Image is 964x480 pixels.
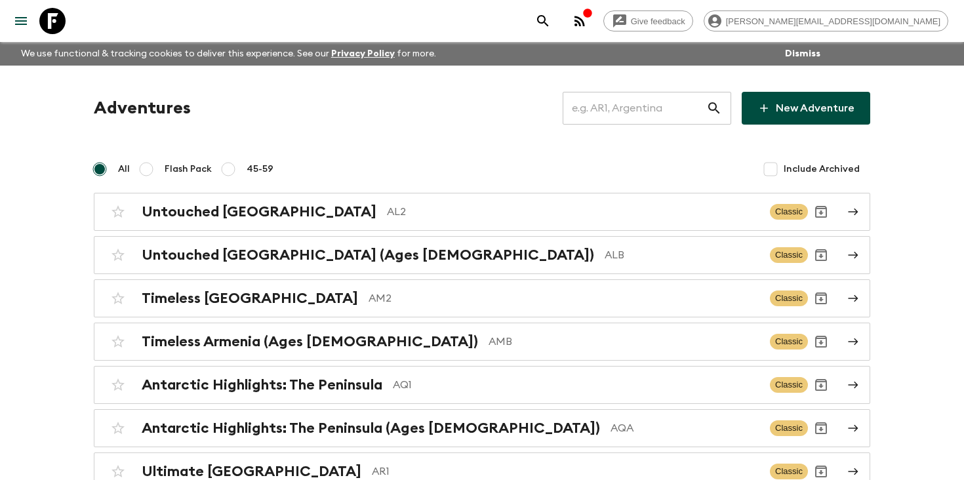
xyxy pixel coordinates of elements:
[16,42,441,66] p: We use functional & tracking cookies to deliver this experience. See our for more.
[94,323,870,361] a: Timeless Armenia (Ages [DEMOGRAPHIC_DATA])AMBClassicArchive
[611,420,759,436] p: AQA
[118,163,130,176] span: All
[784,163,860,176] span: Include Archived
[719,16,948,26] span: [PERSON_NAME][EMAIL_ADDRESS][DOMAIN_NAME]
[770,377,808,393] span: Classic
[94,366,870,404] a: Antarctic Highlights: The PeninsulaAQ1ClassicArchive
[142,376,382,393] h2: Antarctic Highlights: The Peninsula
[563,90,706,127] input: e.g. AR1, Argentina
[369,290,759,306] p: AM2
[165,163,212,176] span: Flash Pack
[142,203,376,220] h2: Untouched [GEOGRAPHIC_DATA]
[94,193,870,231] a: Untouched [GEOGRAPHIC_DATA]AL2ClassicArchive
[624,16,693,26] span: Give feedback
[94,409,870,447] a: Antarctic Highlights: The Peninsula (Ages [DEMOGRAPHIC_DATA])AQAClassicArchive
[530,8,556,34] button: search adventures
[94,95,191,121] h1: Adventures
[808,199,834,225] button: Archive
[94,279,870,317] a: Timeless [GEOGRAPHIC_DATA]AM2ClassicArchive
[489,334,759,350] p: AMB
[603,10,693,31] a: Give feedback
[393,377,759,393] p: AQ1
[808,242,834,268] button: Archive
[782,45,824,63] button: Dismiss
[94,236,870,274] a: Untouched [GEOGRAPHIC_DATA] (Ages [DEMOGRAPHIC_DATA])ALBClassicArchive
[704,10,948,31] div: [PERSON_NAME][EMAIL_ADDRESS][DOMAIN_NAME]
[808,285,834,311] button: Archive
[808,329,834,355] button: Archive
[605,247,759,263] p: ALB
[247,163,273,176] span: 45-59
[142,290,358,307] h2: Timeless [GEOGRAPHIC_DATA]
[387,204,759,220] p: AL2
[770,290,808,306] span: Classic
[808,372,834,398] button: Archive
[8,8,34,34] button: menu
[770,247,808,263] span: Classic
[770,334,808,350] span: Classic
[770,464,808,479] span: Classic
[142,463,361,480] h2: Ultimate [GEOGRAPHIC_DATA]
[331,49,395,58] a: Privacy Policy
[770,420,808,436] span: Classic
[142,247,594,264] h2: Untouched [GEOGRAPHIC_DATA] (Ages [DEMOGRAPHIC_DATA])
[142,420,600,437] h2: Antarctic Highlights: The Peninsula (Ages [DEMOGRAPHIC_DATA])
[372,464,759,479] p: AR1
[142,333,478,350] h2: Timeless Armenia (Ages [DEMOGRAPHIC_DATA])
[808,415,834,441] button: Archive
[770,204,808,220] span: Classic
[742,92,870,125] a: New Adventure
